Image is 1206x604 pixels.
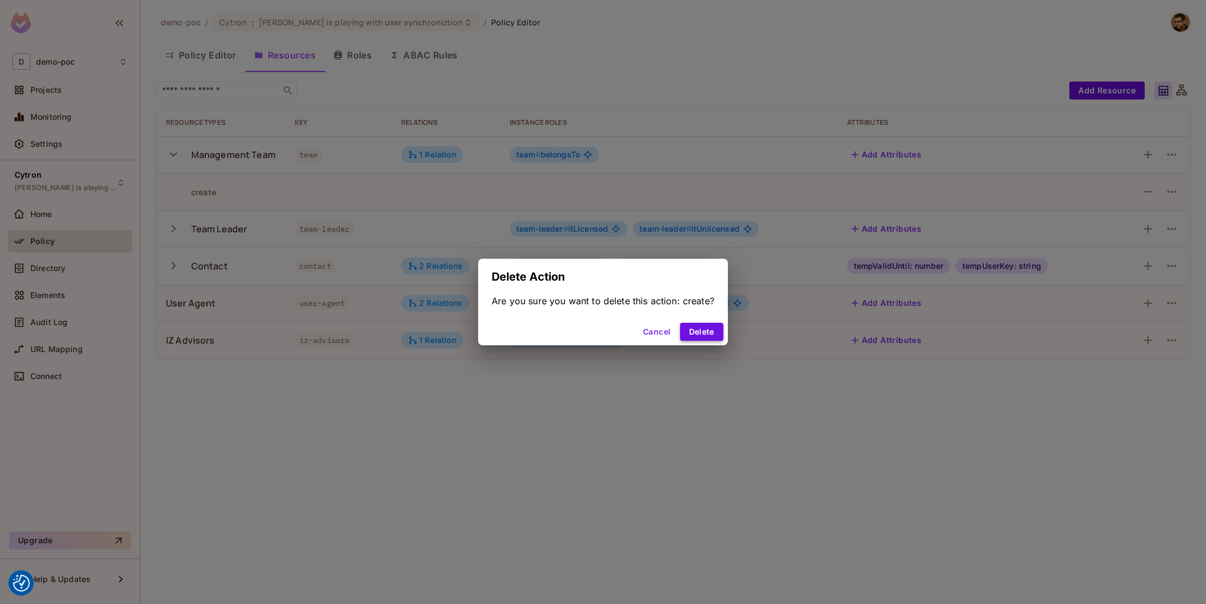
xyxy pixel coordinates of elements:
button: Cancel [638,323,675,341]
img: Revisit consent button [13,575,30,592]
div: Are you sure you want to delete this action: create? [492,295,714,307]
h2: Delete Action [478,259,728,295]
button: Consent Preferences [13,575,30,592]
button: Delete [680,323,723,341]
